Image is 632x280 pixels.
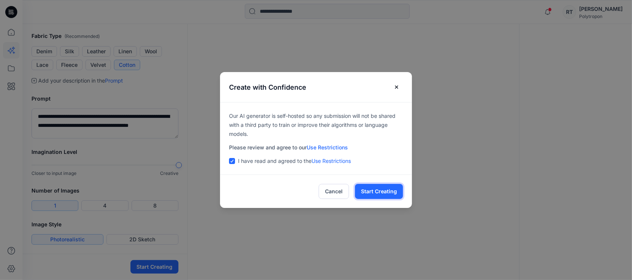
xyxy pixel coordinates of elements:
p: I have read and agreed to the [238,157,351,166]
p: Please review and agree to our [229,143,403,152]
p: Our AI generator is self-hosted so any submission will not be shared with a third party to train ... [229,111,403,138]
button: Cancel [319,184,349,199]
header: Create with Confidence [220,72,412,102]
a: Use Restrictions [307,144,348,151]
button: Start Creating [355,184,403,199]
button: Close [390,81,403,93]
a: Use Restrictions [312,158,351,164]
